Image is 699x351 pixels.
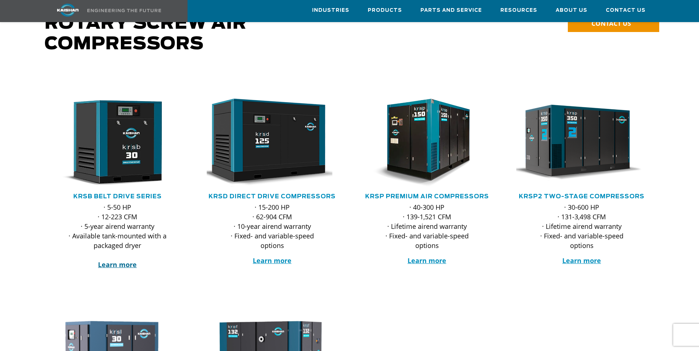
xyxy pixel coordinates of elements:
[361,99,493,187] div: krsp150
[46,99,178,187] img: krsb30
[516,99,647,187] div: krsp350
[606,0,646,20] a: Contact Us
[87,9,161,12] img: Engineering the future
[420,6,482,15] span: Parts and Service
[511,99,642,187] img: krsp350
[500,6,537,15] span: Resources
[312,0,349,20] a: Industries
[312,6,349,15] span: Industries
[209,194,336,199] a: KRSD Direct Drive Compressors
[207,99,338,187] div: krsd125
[201,99,332,187] img: krsd125
[221,202,323,250] p: · 15-200 HP · 62-904 CFM · 10-year airend warranty · Fixed- and variable-speed options
[98,260,137,269] a: Learn more
[356,99,487,187] img: krsp150
[556,6,587,15] span: About Us
[408,256,446,265] a: Learn more
[500,0,537,20] a: Resources
[52,99,183,187] div: krsb30
[606,6,646,15] span: Contact Us
[420,0,482,20] a: Parts and Service
[562,256,601,265] a: Learn more
[519,194,644,199] a: KRSP2 Two-Stage Compressors
[365,194,489,199] a: KRSP Premium Air Compressors
[40,4,95,17] img: kaishan logo
[531,202,633,250] p: · 30-600 HP · 131-3,498 CFM · Lifetime airend warranty · Fixed- and variable-speed options
[591,19,631,28] span: CONTACT US
[376,202,478,250] p: · 40-300 HP · 139-1,521 CFM · Lifetime airend warranty · Fixed- and variable-speed options
[568,15,659,32] a: CONTACT US
[556,0,587,20] a: About Us
[67,202,168,269] p: · 5-50 HP · 12-223 CFM · 5-year airend warranty · Available tank-mounted with a packaged dryer
[253,256,291,265] a: Learn more
[73,194,162,199] a: KRSB Belt Drive Series
[368,6,402,15] span: Products
[368,0,402,20] a: Products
